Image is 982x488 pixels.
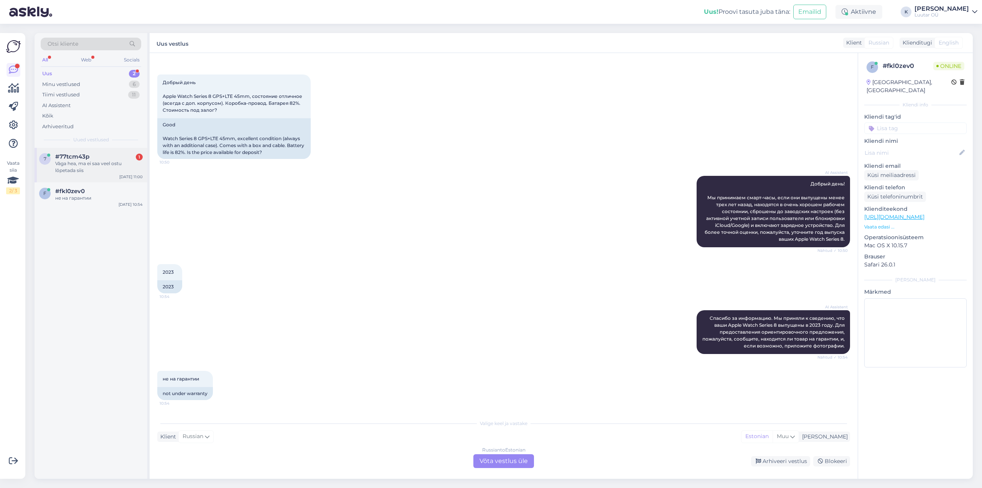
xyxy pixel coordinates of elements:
[157,280,182,293] div: 2023
[864,276,967,283] div: [PERSON_NAME]
[55,160,143,174] div: Väga hea, ma ei saa veel ostu lõpetada siis
[871,64,874,70] span: f
[914,12,969,18] div: Luutar OÜ
[817,354,848,360] span: Nähtud ✓ 10:54
[119,174,143,180] div: [DATE] 11:00
[119,202,143,207] div: [DATE] 10:54
[42,91,80,99] div: Tiimi vestlused
[183,432,203,441] span: Russian
[864,162,967,170] p: Kliendi email
[939,39,959,47] span: English
[864,205,967,213] p: Klienditeekond
[813,456,850,466] div: Blokeeri
[163,79,303,113] span: Добрый день Apple Watch Series 8 GPS+LTE 45mm, состояние отличное (всегда с доп. корпусом). Короб...
[867,78,951,94] div: [GEOGRAPHIC_DATA], [GEOGRAPHIC_DATA]
[157,118,311,159] div: Good Watch Series 8 GPS+LTE 45mm, excellent condition (always with an additional case). Comes wit...
[777,433,789,440] span: Muu
[705,181,846,242] span: Добрый день! Мы принимаем смарт-часы, если они выпущены менее трех лет назад, находятся в очень х...
[122,55,141,65] div: Socials
[751,456,810,466] div: Arhiveeri vestlus
[42,112,53,120] div: Kõik
[864,113,967,121] p: Kliendi tag'id
[163,269,174,275] span: 2023
[864,242,967,250] p: Mac OS X 10.15.7
[793,5,826,19] button: Emailid
[741,431,773,442] div: Estonian
[163,376,199,382] span: не на гарантии
[864,261,967,269] p: Safari 26.0.1
[914,6,977,18] a: [PERSON_NAME]Luutar OÜ
[41,55,49,65] div: All
[702,315,846,349] span: Спасибо за информацию. Мы приняли к сведению, что ваши Apple Watch Series 8 выпущены в 2023 году....
[129,81,140,88] div: 6
[704,7,790,17] div: Proovi tasuta juba täna:
[864,192,926,202] div: Küsi telefoninumbrit
[128,91,140,99] div: 11
[883,61,933,71] div: # fkl0zev0
[42,102,71,109] div: AI Assistent
[819,170,848,175] span: AI Assistent
[900,39,932,47] div: Klienditugi
[868,39,889,47] span: Russian
[6,187,20,194] div: 2 / 3
[42,123,74,131] div: Arhiveeritud
[55,188,85,195] span: #fkl0zev0
[157,433,176,441] div: Klient
[157,38,188,48] label: Uus vestlus
[6,160,20,194] div: Vaata siia
[864,101,967,108] div: Kliendi info
[55,153,89,160] span: #77tcm43p
[865,149,958,157] input: Lisa nimi
[160,294,188,299] span: 10:54
[73,136,109,143] span: Uued vestlused
[160,400,188,406] span: 10:54
[44,156,46,162] span: 7
[6,39,21,54] img: Askly Logo
[864,122,967,134] input: Lisa tag
[43,190,46,196] span: f
[136,154,143,160] div: 1
[48,40,78,48] span: Otsi kliente
[799,433,848,441] div: [PERSON_NAME]
[129,70,140,78] div: 2
[864,213,924,220] a: [URL][DOMAIN_NAME]
[901,7,911,17] div: K
[843,39,862,47] div: Klient
[157,387,213,400] div: not under warranty
[864,184,967,192] p: Kliendi telefon
[864,288,967,296] p: Märkmed
[160,159,188,165] span: 10:50
[819,304,848,310] span: AI Assistent
[42,81,80,88] div: Minu vestlused
[864,233,967,242] p: Operatsioonisüsteem
[473,454,534,468] div: Võta vestlus üle
[817,248,848,253] span: Nähtud ✓ 10:50
[157,420,850,427] div: Valige keel ja vastake
[864,137,967,145] p: Kliendi nimi
[704,8,718,15] b: Uus!
[933,62,964,70] span: Online
[835,5,882,19] div: Aktiivne
[864,253,967,261] p: Brauser
[914,6,969,12] div: [PERSON_NAME]
[79,55,93,65] div: Web
[55,195,143,202] div: не на гарантии
[42,70,52,78] div: Uus
[482,447,526,453] div: Russian to Estonian
[864,223,967,230] p: Vaata edasi ...
[864,170,919,180] div: Küsi meiliaadressi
